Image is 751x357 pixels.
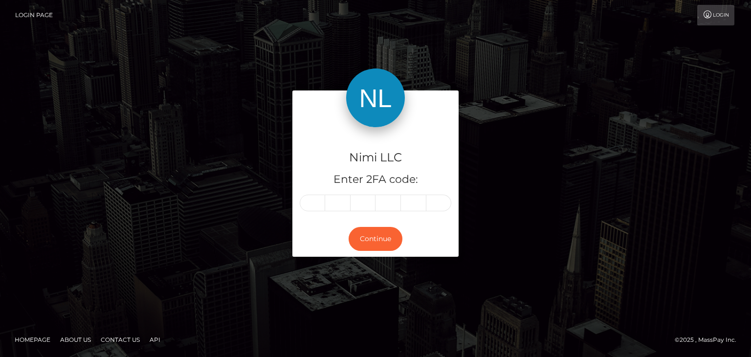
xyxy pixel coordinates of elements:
[697,5,734,25] a: Login
[146,332,164,347] a: API
[300,149,451,166] h4: Nimi LLC
[346,68,405,127] img: Nimi LLC
[11,332,54,347] a: Homepage
[675,335,744,345] div: © 2025 , MassPay Inc.
[349,227,402,251] button: Continue
[97,332,144,347] a: Contact Us
[56,332,95,347] a: About Us
[15,5,53,25] a: Login Page
[300,172,451,187] h5: Enter 2FA code:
